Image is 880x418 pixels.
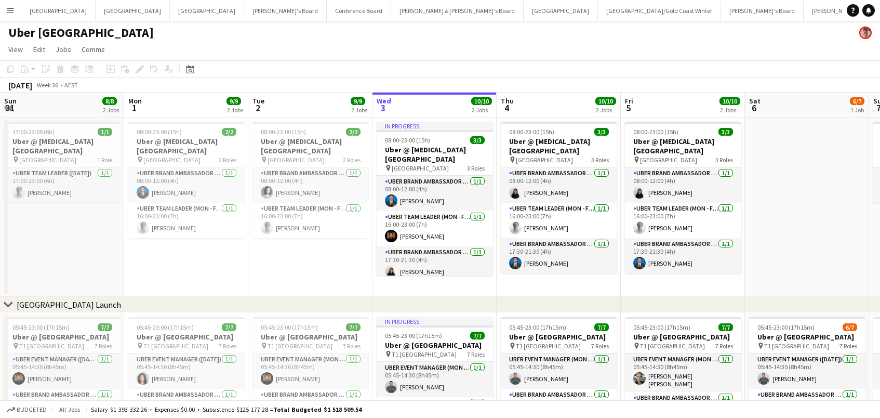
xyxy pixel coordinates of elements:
button: [GEOGRAPHIC_DATA]/Gold Coast Winter [598,1,721,21]
span: 7/7 [594,323,609,331]
a: Jobs [51,43,75,56]
span: 3/3 [594,128,609,136]
span: 2 Roles [343,156,361,164]
div: 2 Jobs [472,106,491,114]
app-card-role: Uber Team Leader (Mon - Fri)1/116:00-23:00 (7h)[PERSON_NAME] [501,203,617,238]
h3: Uber @ [MEDICAL_DATA][GEOGRAPHIC_DATA] [4,137,121,155]
app-card-role: UBER Brand Ambassador ([PERSON_NAME])1/108:00-12:00 (4h)[PERSON_NAME] [377,176,493,211]
h3: Uber @ [GEOGRAPHIC_DATA] [501,332,617,342]
span: 05:45-23:00 (17h15m) [509,323,566,331]
span: 6/7 [843,323,857,331]
span: [GEOGRAPHIC_DATA] [268,156,325,164]
span: T1 [GEOGRAPHIC_DATA] [143,342,208,350]
h3: Uber @ [GEOGRAPHIC_DATA] [377,341,493,350]
span: Wed [377,96,391,106]
span: 7 Roles [467,350,485,358]
span: 05:45-23:00 (17h15m) [12,323,70,331]
span: 3/3 [718,128,733,136]
span: T1 [GEOGRAPHIC_DATA] [19,342,84,350]
span: 4 [499,102,514,114]
div: 2 Jobs [227,106,243,114]
span: 9/9 [351,97,365,105]
span: 7 Roles [715,342,733,350]
a: Edit [29,43,49,56]
a: Comms [77,43,109,56]
div: Salary $1 393 332.26 + Expenses $0.00 + Subsistence $125 177.28 = [91,406,362,413]
span: Comms [82,45,105,54]
span: 6 [748,102,761,114]
button: Budgeted [5,404,48,415]
app-card-role: UBER Brand Ambassador ([PERSON_NAME])1/108:00-12:00 (4h)[PERSON_NAME] [252,167,369,203]
span: Edit [33,45,45,54]
div: 2 Jobs [351,106,367,114]
h3: Uber @ [GEOGRAPHIC_DATA] [252,332,369,342]
span: 08:00-23:00 (15h) [633,128,678,136]
span: 05:45-23:00 (17h15m) [137,323,194,331]
div: 2 Jobs [720,106,740,114]
app-card-role: UBER Event Manager ([DATE])1/105:45-14:30 (8h45m)[PERSON_NAME] [749,354,865,389]
div: 2 Jobs [596,106,616,114]
div: [GEOGRAPHIC_DATA] Launch [17,299,121,310]
h3: Uber @ [GEOGRAPHIC_DATA] [749,332,865,342]
h1: Uber [GEOGRAPHIC_DATA] [8,25,154,41]
app-card-role: UBER Event Manager (Mon - Fri)1/105:45-14:30 (8h45m)[PERSON_NAME] [252,354,369,389]
button: Conference Board [327,1,391,21]
app-job-card: 08:00-23:00 (15h)2/2Uber @ [MEDICAL_DATA][GEOGRAPHIC_DATA] [GEOGRAPHIC_DATA]2 RolesUBER Brand Amb... [128,122,245,238]
span: 05:45-23:00 (17h15m) [757,323,815,331]
span: 05:45-23:00 (17h15m) [261,323,318,331]
app-card-role: Uber Team Leader ([DATE])1/117:00-23:00 (6h)[PERSON_NAME] [4,167,121,203]
app-user-avatar: Victoria Hunt [859,27,872,39]
span: T1 [GEOGRAPHIC_DATA] [268,342,332,350]
span: 3 Roles [591,156,609,164]
div: 2 Jobs [103,106,119,114]
app-card-role: UBER Event Manager (Mon - Fri)1/105:45-14:30 (8h45m)[PERSON_NAME] [501,354,617,389]
span: Tue [252,96,264,106]
span: Mon [128,96,142,106]
span: 1 [127,102,142,114]
h3: Uber @ [GEOGRAPHIC_DATA] [625,332,741,342]
span: 3/3 [470,136,485,144]
app-card-role: UBER Event Manager (Mon - Fri)1/105:45-14:30 (8h45m)[PERSON_NAME] [377,362,493,397]
h3: Uber @ [GEOGRAPHIC_DATA] [128,332,245,342]
span: 7 Roles [219,342,236,350]
span: All jobs [57,406,82,413]
span: 08:00-23:00 (15h) [261,128,306,136]
span: T1 [GEOGRAPHIC_DATA] [764,342,829,350]
span: [GEOGRAPHIC_DATA] [640,156,697,164]
span: 7 Roles [95,342,112,350]
span: 5 [623,102,633,114]
span: 7 Roles [591,342,609,350]
span: Sun [4,96,17,106]
app-card-role: Uber Team Leader (Mon - Fri)1/116:00-23:00 (7h)[PERSON_NAME] [377,211,493,246]
app-card-role: UBER Brand Ambassador ([PERSON_NAME])1/108:00-12:00 (4h)[PERSON_NAME] [625,167,741,203]
span: T1 [GEOGRAPHIC_DATA] [516,342,581,350]
span: 7/7 [718,323,733,331]
span: 10/10 [719,97,740,105]
app-card-role: UBER Event Manager ([DATE])1/105:45-14:30 (8h45m)[PERSON_NAME] [4,354,121,389]
span: [GEOGRAPHIC_DATA] [516,156,573,164]
button: [PERSON_NAME]'s Board [244,1,327,21]
app-job-card: 08:00-23:00 (15h)2/2Uber @ [MEDICAL_DATA][GEOGRAPHIC_DATA] [GEOGRAPHIC_DATA]2 RolesUBER Brand Amb... [252,122,369,238]
h3: Uber @ [GEOGRAPHIC_DATA] [4,332,121,342]
span: 2 [251,102,264,114]
app-job-card: 08:00-23:00 (15h)3/3Uber @ [MEDICAL_DATA][GEOGRAPHIC_DATA] [GEOGRAPHIC_DATA]3 RolesUBER Brand Amb... [501,122,617,273]
span: Jobs [56,45,71,54]
app-job-card: In progress08:00-23:00 (15h)3/3Uber @ [MEDICAL_DATA][GEOGRAPHIC_DATA] [GEOGRAPHIC_DATA]3 RolesUBE... [377,122,493,276]
span: 7 Roles [839,342,857,350]
app-card-role: Uber Team Leader (Mon - Fri)1/116:00-23:00 (7h)[PERSON_NAME] [252,203,369,238]
app-card-role: UBER Brand Ambassador ([PERSON_NAME])1/117:30-21:30 (4h)[PERSON_NAME] [625,238,741,273]
button: [GEOGRAPHIC_DATA] [524,1,598,21]
span: 9/9 [226,97,241,105]
a: View [4,43,27,56]
app-card-role: Uber Team Leader (Mon - Fri)1/116:00-23:00 (7h)[PERSON_NAME] [128,203,245,238]
span: [GEOGRAPHIC_DATA] [143,156,201,164]
span: 1 Role [97,156,112,164]
span: 3 Roles [715,156,733,164]
span: 3 Roles [467,164,485,172]
span: 08:00-23:00 (15h) [137,128,182,136]
app-card-role: UBER Brand Ambassador ([PERSON_NAME])1/117:30-21:30 (4h)[PERSON_NAME] [501,238,617,273]
div: 08:00-23:00 (15h)3/3Uber @ [MEDICAL_DATA][GEOGRAPHIC_DATA] [GEOGRAPHIC_DATA]3 RolesUBER Brand Amb... [625,122,741,273]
